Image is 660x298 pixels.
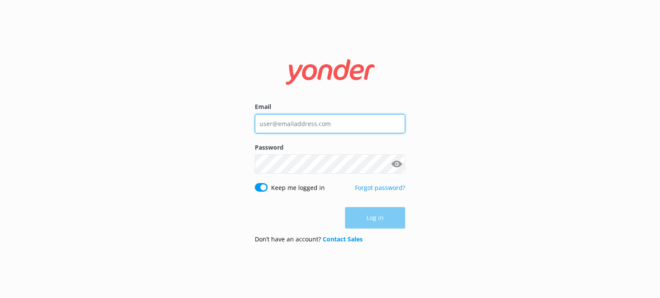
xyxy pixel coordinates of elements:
[271,183,325,193] label: Keep me logged in
[255,114,405,133] input: user@emailaddress.com
[323,235,363,243] a: Contact Sales
[255,235,363,244] p: Don’t have an account?
[255,102,405,111] label: Email
[255,143,405,152] label: Password
[355,184,405,192] a: Forgot password?
[388,156,405,173] button: Show password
